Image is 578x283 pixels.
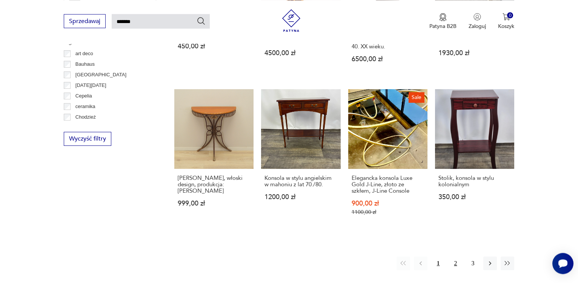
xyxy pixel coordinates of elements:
p: Chodzież [75,113,96,121]
p: 1100,00 zł [352,209,424,215]
p: Zaloguj [469,22,486,29]
h3: [PERSON_NAME], włoski design, produkcja: [PERSON_NAME] [178,175,250,194]
h3: Elegancka konsola Luxe Gold J-Line, złoto ze szkłem, J-Line Console [352,175,424,194]
img: Patyna - sklep z meblami i dekoracjami vintage [280,9,303,32]
p: ceramika [75,102,95,111]
img: Ikonka użytkownika [473,13,481,20]
p: 999,00 zł [178,200,250,207]
a: Stolik, konsola w stylu kolonialnymStolik, konsola w stylu kolonialnym350,00 zł [435,89,515,230]
button: 2 [449,257,462,270]
button: 1 [431,257,445,270]
h3: Akrylowa konsola ze szklanym blatem, Francja, lata 80. [438,25,511,44]
a: Sprzedawaj [64,19,106,24]
img: Ikona koszyka [503,13,510,20]
button: Patyna B2B [429,13,457,29]
p: 1200,00 zł [264,194,337,200]
p: Koszyk [498,22,514,29]
p: Bauhaus [75,60,95,68]
p: Patyna B2B [429,22,457,29]
a: Ikona medaluPatyna B2B [429,13,457,29]
p: [GEOGRAPHIC_DATA] [75,71,126,79]
p: 4500,00 zł [264,50,337,56]
button: Wyczyść filtry [64,132,111,146]
img: Ikona medalu [439,13,447,21]
h3: Konsola w stylu angielskim w mahoniu z lat 70./80. [264,175,337,188]
p: Cepelia [75,92,92,100]
h3: Orzechowa konsola Art Deco, [GEOGRAPHIC_DATA], lata 40. XX wieku. [352,24,424,50]
p: 900,00 zł [352,200,424,207]
a: Konsola czereśniowa, włoski design, produkcja: Włochy[PERSON_NAME], włoski design, produkcja: [PE... [174,89,254,230]
div: 0 [507,12,513,19]
p: art deco [75,49,93,58]
p: 6500,00 zł [352,56,424,62]
p: 450,00 zł [178,43,250,49]
button: Zaloguj [469,13,486,29]
h3: Konsola w stylu Art Deco z lat 50. ubiegłego wieku, [GEOGRAPHIC_DATA]. [264,25,337,44]
button: Szukaj [197,16,206,25]
h3: Stolik, konsola w stylu kolonialnym [438,175,511,188]
iframe: Smartsupp widget button [552,253,573,274]
button: Sprzedawaj [64,14,106,28]
p: Ćmielów [75,124,94,132]
p: 1930,00 zł [438,50,511,56]
p: [DATE][DATE] [75,81,106,90]
a: SaleElegancka konsola Luxe Gold J-Line, złoto ze szkłem, J-Line ConsoleElegancka konsola Luxe Gol... [348,89,427,230]
p: 350,00 zł [438,194,511,200]
a: Konsola w stylu angielskim w mahoniu z lat 70./80.Konsola w stylu angielskim w mahoniu z lat 70./... [261,89,341,230]
button: 0Koszyk [498,13,514,29]
button: 3 [466,257,480,270]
